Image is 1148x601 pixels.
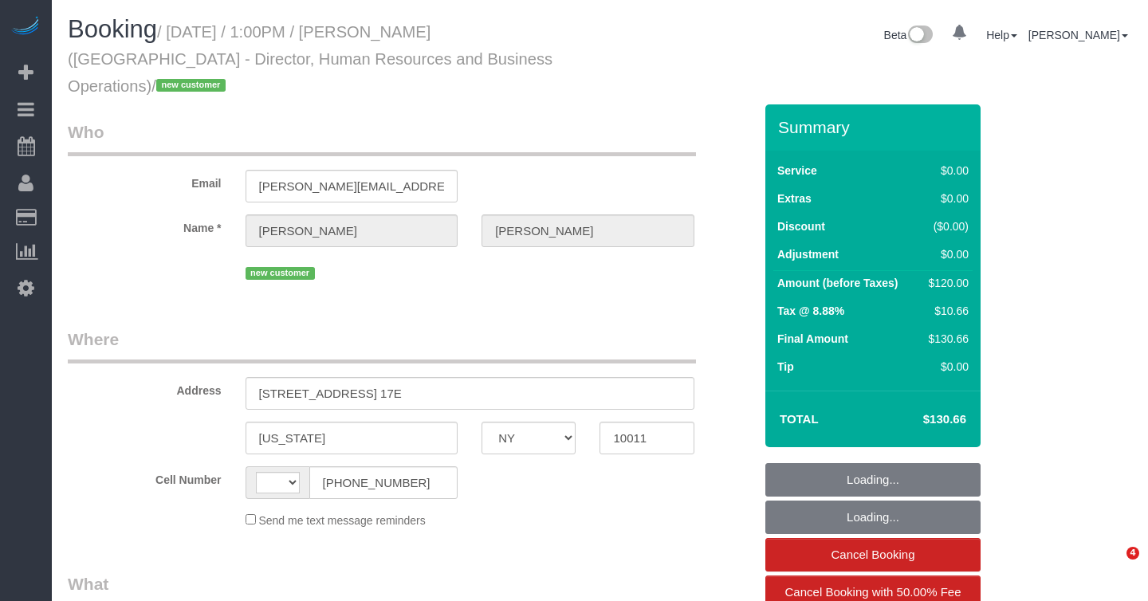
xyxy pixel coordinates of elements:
[777,359,794,375] label: Tip
[884,29,934,41] a: Beta
[777,191,812,206] label: Extras
[56,170,234,191] label: Email
[1028,29,1128,41] a: [PERSON_NAME]
[922,359,969,375] div: $0.00
[1126,547,1139,560] span: 4
[922,218,969,234] div: ($0.00)
[151,77,230,95] span: /
[56,377,234,399] label: Address
[600,422,694,454] input: Zip Code
[68,328,696,363] legend: Where
[777,246,839,262] label: Adjustment
[922,331,969,347] div: $130.66
[922,275,969,291] div: $120.00
[68,23,552,95] small: / [DATE] / 1:00PM / [PERSON_NAME] ([GEOGRAPHIC_DATA] - Director, Human Resources and Business Ope...
[986,29,1017,41] a: Help
[777,275,898,291] label: Amount (before Taxes)
[246,267,315,280] span: new customer
[778,118,973,136] h3: Summary
[10,16,41,38] img: Automaid Logo
[246,170,458,202] input: Email
[56,466,234,488] label: Cell Number
[246,422,458,454] input: City
[482,214,694,247] input: Last Name
[1094,547,1132,585] iframe: Intercom live chat
[765,538,981,572] a: Cancel Booking
[777,331,848,347] label: Final Amount
[922,163,969,179] div: $0.00
[246,214,458,247] input: First Name
[309,466,458,499] input: Cell Number
[785,585,961,599] span: Cancel Booking with 50.00% Fee
[68,120,696,156] legend: Who
[777,303,844,319] label: Tax @ 8.88%
[922,246,969,262] div: $0.00
[777,218,825,234] label: Discount
[922,303,969,319] div: $10.66
[777,163,817,179] label: Service
[156,79,226,92] span: new customer
[56,214,234,236] label: Name *
[780,412,819,426] strong: Total
[258,514,425,527] span: Send me text message reminders
[906,26,933,46] img: New interface
[922,191,969,206] div: $0.00
[875,413,966,426] h4: $130.66
[68,15,157,43] span: Booking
